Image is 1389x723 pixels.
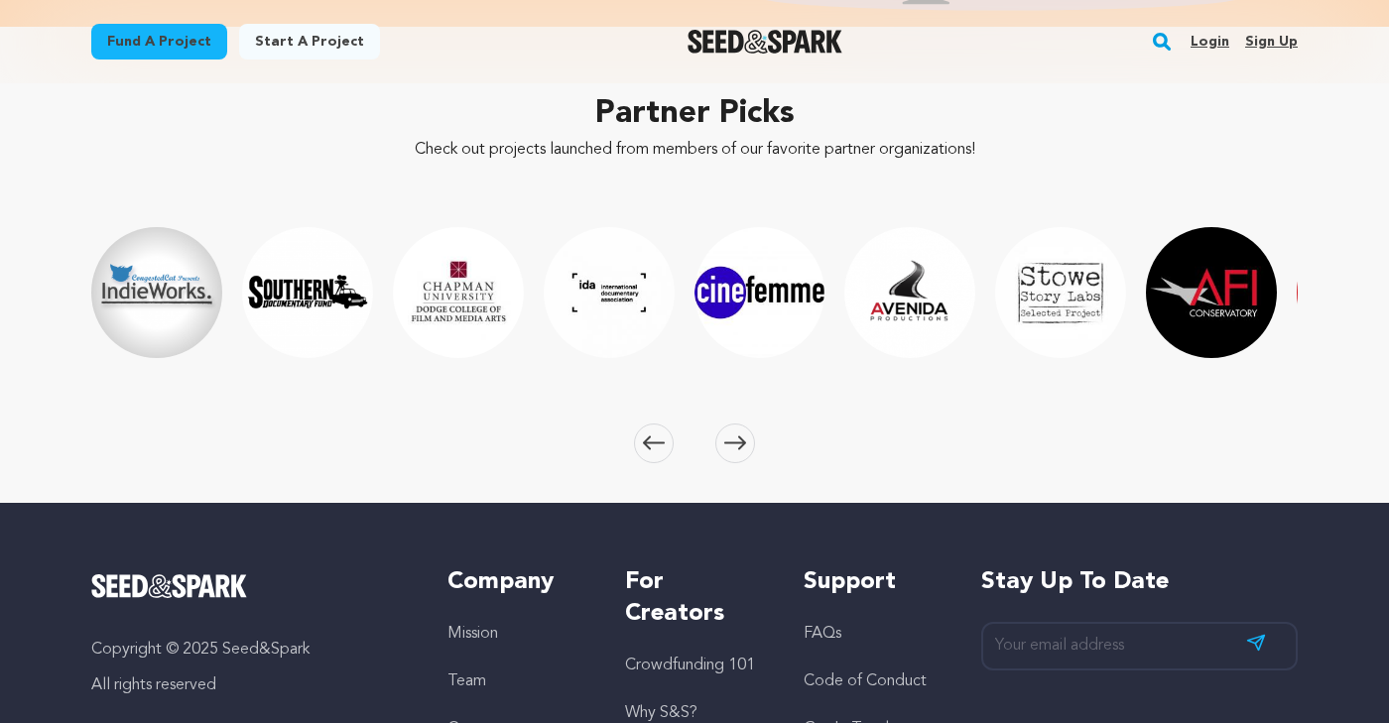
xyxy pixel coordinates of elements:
[995,227,1126,358] img: Stowe Story Lab
[91,24,227,60] a: Fund a project
[393,227,524,358] img: Dodge College of Film and Media Arts at Chapman University
[91,227,222,358] img: IndieWorks
[239,24,380,60] a: Start a project
[1245,26,1298,58] a: Sign up
[844,227,975,358] img: Avenida Productions
[447,566,585,598] h5: Company
[91,90,1298,138] h2: Partner Picks
[242,227,373,358] img: Southern Documentary Fund
[804,626,841,642] a: FAQs
[544,227,675,358] img: International Documentary Association
[625,658,755,673] a: Crowdfunding 101
[625,705,697,721] a: Why S&S?
[1146,227,1277,358] img: AFI Directing Workshop for Women
[694,227,825,358] img: Cinefemme
[804,566,942,598] h5: Support
[688,30,843,54] img: Seed&Spark Logo Dark Mode
[804,673,927,689] a: Code of Conduct
[91,673,408,697] p: All rights reserved
[688,30,843,54] a: Seed&Spark Homepage
[447,673,486,689] a: Team
[447,626,498,642] a: Mission
[91,574,247,598] img: Seed&Spark Logo
[981,622,1298,670] input: Your email address
[91,574,408,598] a: Seed&Spark Homepage
[91,638,408,662] p: Copyright © 2025 Seed&Spark
[1191,26,1229,58] a: Login
[981,566,1298,598] h5: Stay up to date
[91,138,1298,162] p: Check out projects launched from members of our favorite partner organizations!
[625,566,763,630] h5: For Creators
